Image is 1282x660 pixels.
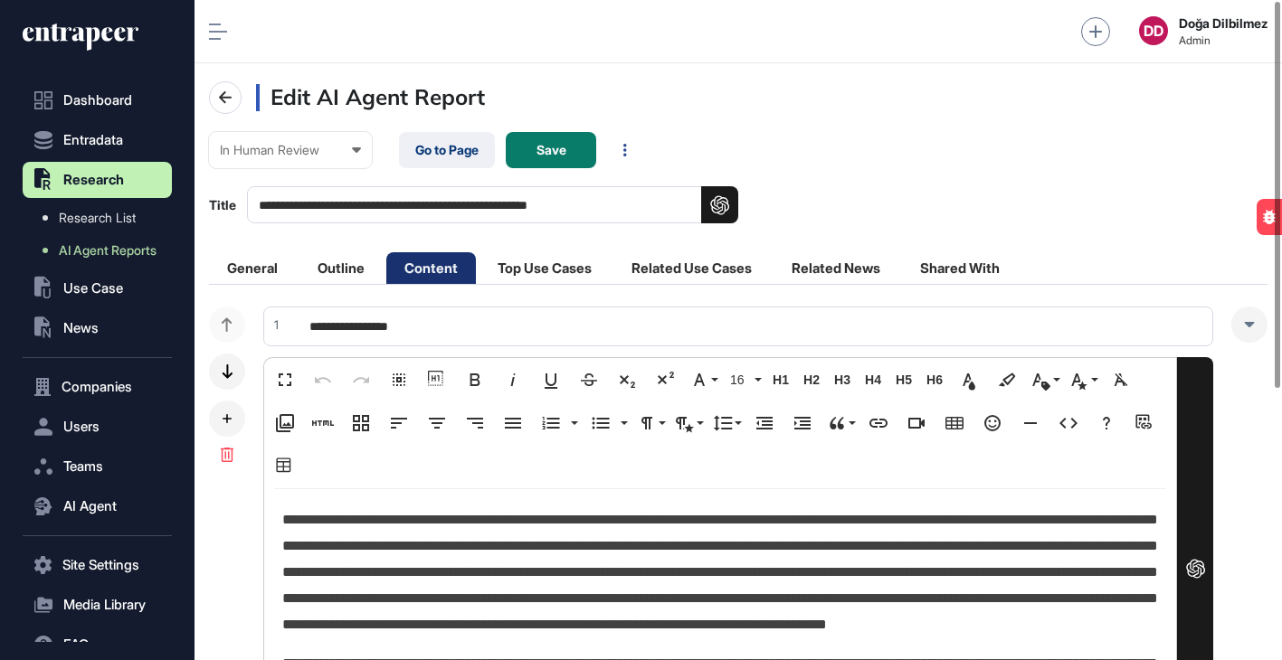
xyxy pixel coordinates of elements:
span: 16 [726,372,754,388]
span: Save [537,144,566,156]
span: Teams [63,459,103,474]
button: Table Builder [268,448,302,485]
button: Responsive Layout [344,405,378,441]
button: Emoticons [975,405,1010,441]
span: Research [63,173,124,187]
button: Fullscreen [268,362,302,398]
button: Italic (⌘I) [496,362,530,398]
button: Inline Class [1028,362,1062,398]
span: AI Agent Reports [59,243,157,258]
button: Subscript [610,362,644,398]
button: Font Family [686,362,720,398]
button: H3 [829,362,856,398]
button: Align Left [382,405,416,441]
button: News [23,310,172,346]
span: H4 [859,372,887,388]
button: Companies [23,369,172,405]
span: H5 [890,372,917,388]
span: Entradata [63,133,123,147]
span: Companies [62,380,132,394]
button: Save [506,132,596,168]
span: Dashboard [63,93,132,108]
button: Help (⌘/) [1089,405,1124,441]
button: H6 [921,362,948,398]
button: H5 [890,362,917,398]
span: Media Library [63,598,146,612]
span: Users [63,420,100,434]
button: Strikethrough (⌘S) [572,362,606,398]
button: Align Justify [496,405,530,441]
button: Insert Video [899,405,934,441]
button: H1 [767,362,794,398]
button: Teams [23,448,172,485]
button: Align Right [458,405,492,441]
button: Research [23,162,172,198]
span: Site Settings [62,558,139,572]
button: Quote [823,405,858,441]
button: Clear Formatting [1104,362,1138,398]
button: Paragraph Style [671,405,706,441]
button: Bold (⌘B) [458,362,492,398]
button: Increase Indent (⌘]) [785,405,820,441]
button: Ordered List [565,405,580,441]
button: Site Settings [23,547,172,583]
span: FAQ [63,637,89,652]
li: Top Use Cases [480,252,610,284]
button: DD [1139,16,1168,45]
span: News [63,321,99,335]
button: Code View [1051,405,1086,441]
button: Insert Table [937,405,972,441]
button: Insert Link (⌘K) [861,405,896,441]
button: Undo (⌘Z) [306,362,340,398]
span: H1 [767,372,794,388]
button: Entradata [23,122,172,158]
button: Users [23,409,172,445]
button: Use Case [23,270,172,306]
span: Research List [59,211,136,225]
a: Research List [32,202,172,234]
button: Underline (⌘U) [534,362,568,398]
button: H4 [859,362,887,398]
button: Inline Style [1066,362,1100,398]
li: Outline [299,252,383,284]
button: Media Library [268,405,302,441]
li: General [209,252,296,284]
span: Use Case [63,281,123,296]
button: Line Height [709,405,744,441]
li: Related News [774,252,898,284]
span: Admin [1179,34,1268,47]
button: Media Library [23,587,172,623]
button: Add HTML [306,405,340,441]
input: Title [247,186,738,223]
button: AI Agent [23,488,172,524]
button: Ordered List [534,405,568,441]
h3: Edit AI Agent Report [256,84,1268,111]
a: Dashboard [23,82,172,118]
button: Superscript [648,362,682,398]
button: Unordered List [584,405,618,441]
button: 16 [724,362,764,398]
li: Related Use Cases [613,252,770,284]
strong: Doğa Dilbilmez [1179,16,1268,31]
button: Add source URL [1127,405,1162,441]
button: Decrease Indent (⌘[) [747,405,782,441]
div: 1 [263,316,279,335]
span: H3 [829,372,856,388]
label: Title [209,186,738,223]
button: Redo (⌘⇧Z) [344,362,378,398]
li: Content [386,252,476,284]
span: H6 [921,372,948,388]
span: H2 [798,372,825,388]
button: Background Color [990,362,1024,398]
button: H2 [798,362,825,398]
button: Paragraph Format [633,405,668,441]
button: Select All [382,362,416,398]
button: Text Color [952,362,986,398]
a: Go to Page [399,132,495,168]
span: AI Agent [63,499,117,514]
a: AI Agent Reports [32,234,172,267]
div: In Human Review [220,143,361,157]
button: Show blocks [420,362,454,398]
button: Align Center [420,405,454,441]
